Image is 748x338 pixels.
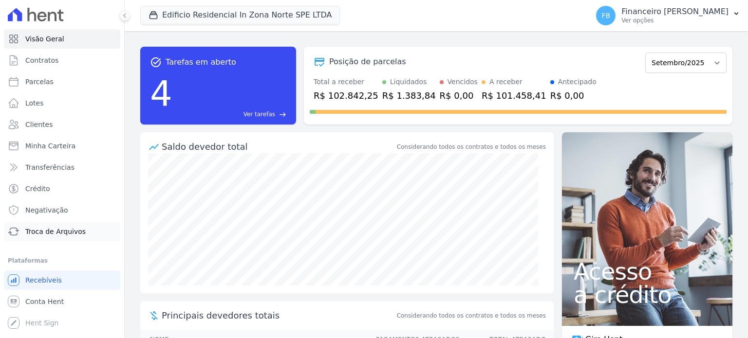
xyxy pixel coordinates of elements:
div: Considerando todos os contratos e todos os meses [397,142,546,151]
a: Troca de Arquivos [4,222,120,241]
a: Transferências [4,158,120,177]
span: Conta Hent [25,297,64,306]
span: FB [601,12,610,19]
span: task_alt [150,56,162,68]
div: Vencidos [448,77,478,87]
a: Visão Geral [4,29,120,49]
div: R$ 1.383,84 [382,89,436,102]
div: 4 [150,68,172,119]
div: R$ 0,00 [550,89,597,102]
span: Acesso [574,260,721,283]
span: Lotes [25,98,44,108]
span: Transferências [25,162,75,172]
span: Contratos [25,55,58,65]
span: Clientes [25,120,53,129]
p: Financeiro [PERSON_NAME] [621,7,729,17]
span: a crédito [574,283,721,306]
div: A receber [489,77,523,87]
p: Ver opções [621,17,729,24]
a: Ver tarefas east [176,110,286,119]
span: Parcelas [25,77,54,87]
span: Principais devedores totais [162,309,395,322]
div: R$ 0,00 [440,89,478,102]
span: Visão Geral [25,34,64,44]
span: Ver tarefas [243,110,275,119]
div: Plataformas [8,255,116,267]
a: Conta Hent [4,292,120,311]
span: Considerando todos os contratos e todos os meses [397,311,546,320]
span: Crédito [25,184,50,194]
a: Parcelas [4,72,120,91]
span: Troca de Arquivos [25,227,86,236]
span: Recebíveis [25,275,62,285]
div: Saldo devedor total [162,140,395,153]
a: Negativação [4,200,120,220]
button: FB Financeiro [PERSON_NAME] Ver opções [588,2,748,29]
button: Edificio Residencial In Zona Norte SPE LTDA [140,6,340,24]
span: Minha Carteira [25,141,75,151]
a: Minha Carteira [4,136,120,156]
div: Total a receber [314,77,378,87]
a: Clientes [4,115,120,134]
span: Tarefas em aberto [166,56,236,68]
div: R$ 101.458,41 [482,89,546,102]
span: Negativação [25,205,68,215]
a: Contratos [4,51,120,70]
span: east [279,111,286,118]
a: Crédito [4,179,120,198]
div: Liquidados [390,77,427,87]
div: Antecipado [558,77,597,87]
a: Recebíveis [4,270,120,290]
div: R$ 102.842,25 [314,89,378,102]
div: Posição de parcelas [329,56,406,68]
a: Lotes [4,93,120,113]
